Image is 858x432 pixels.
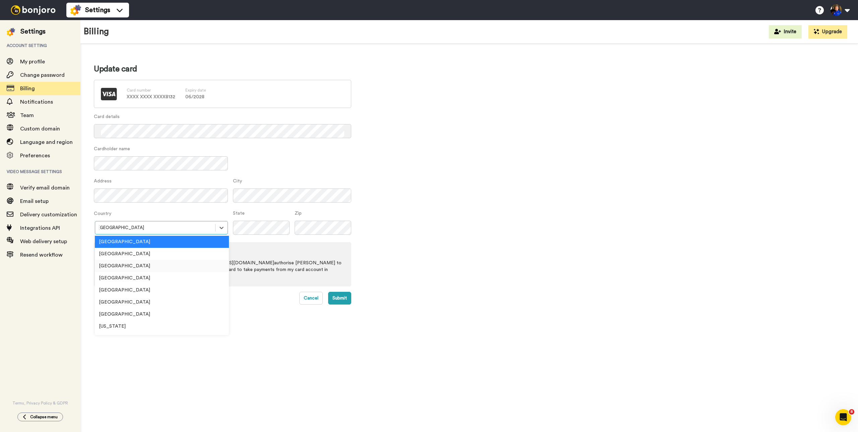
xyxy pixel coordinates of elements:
span: Billing [20,86,35,91]
span: 8 [849,409,854,415]
div: [GEOGRAPHIC_DATA] [95,332,229,344]
span: Web delivery setup [20,239,67,244]
button: Upgrade [808,25,847,39]
label: Zip [295,210,351,217]
span: Custom domain [20,126,60,131]
label: Expiry date [185,88,206,93]
button: Invite [769,25,802,39]
div: [GEOGRAPHIC_DATA] [95,284,229,296]
label: City [233,178,351,184]
button: Collapse menu [17,413,63,421]
span: Email setup [20,199,49,204]
p: XXXX XXXX XXXX 8132 [127,94,175,100]
div: Settings [20,27,46,36]
span: Settings [85,5,110,15]
label: Country [94,210,228,217]
button: Submit [328,292,351,305]
span: Delivery customization [20,212,77,217]
span: Notifications [20,99,53,105]
label: State [233,210,290,217]
label: Address [94,178,228,184]
div: [GEOGRAPHIC_DATA] [95,236,229,248]
span: My profile [20,59,45,64]
span: Resend workflow [20,252,63,258]
label: Card number [127,88,151,93]
a: Cancel [299,292,328,305]
span: Change password [20,72,65,78]
h1: Billing [84,27,109,37]
p: 06 / 2028 [185,94,206,100]
div: [GEOGRAPHIC_DATA] [95,260,229,272]
img: settings-colored.svg [7,28,15,36]
div: [US_STATE] [95,320,229,332]
iframe: Intercom live chat [835,409,851,425]
span: Verify email domain [20,185,70,191]
h2: Update card [94,64,351,74]
span: Collapse menu [30,414,58,420]
img: settings-colored.svg [70,5,81,15]
div: [GEOGRAPHIC_DATA] [95,308,229,320]
span: Language and region [20,140,73,145]
span: Integrations API [20,225,60,231]
button: Cancel [299,292,323,305]
img: bj-logo-header-white.svg [8,5,58,15]
label: Cardholder name [94,146,228,152]
span: Preferences [20,153,50,158]
div: [GEOGRAPHIC_DATA] [95,296,229,308]
span: Team [20,113,34,118]
label: Card details [94,113,351,120]
div: [GEOGRAPHIC_DATA] [95,248,229,260]
div: [GEOGRAPHIC_DATA] [95,272,229,284]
